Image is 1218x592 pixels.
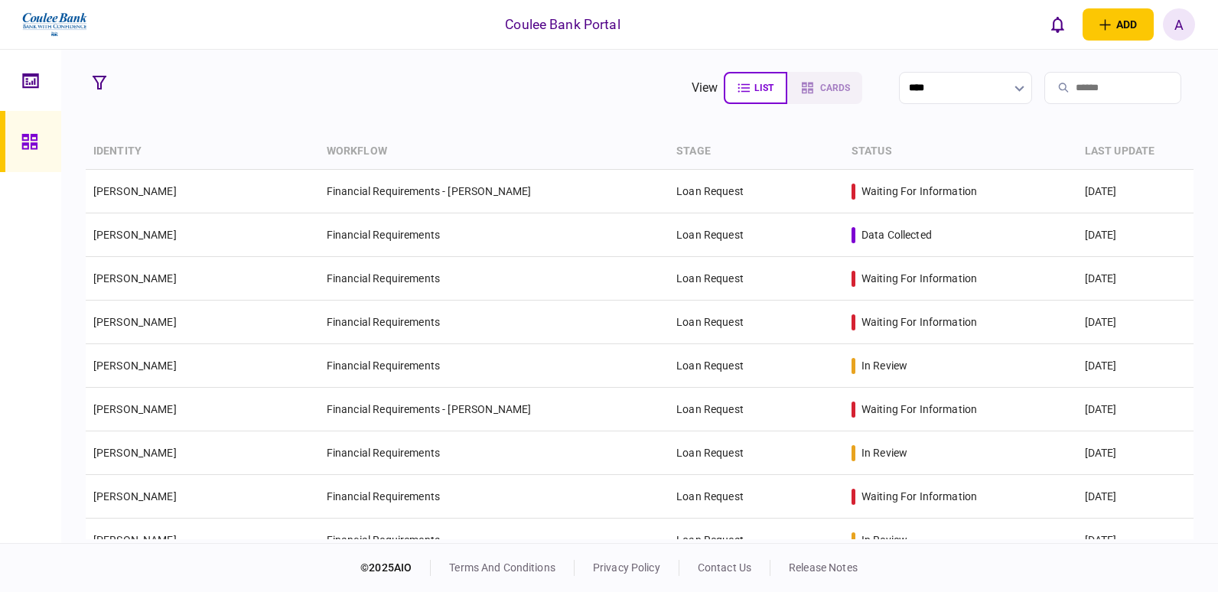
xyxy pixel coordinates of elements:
[669,213,844,257] td: Loan Request
[669,519,844,562] td: Loan Request
[820,83,850,93] span: cards
[319,213,669,257] td: Financial Requirements
[1083,8,1154,41] button: open adding identity options
[1163,8,1195,41] button: A
[861,489,977,504] div: waiting for information
[360,560,431,576] div: © 2025 AIO
[319,301,669,344] td: Financial Requirements
[319,519,669,562] td: Financial Requirements
[505,15,620,34] div: Coulee Bank Portal
[93,534,177,546] a: [PERSON_NAME]
[844,134,1077,170] th: status
[724,72,787,104] button: list
[669,257,844,301] td: Loan Request
[1077,344,1194,388] td: [DATE]
[669,388,844,431] td: Loan Request
[319,388,669,431] td: Financial Requirements - [PERSON_NAME]
[1077,475,1194,519] td: [DATE]
[698,561,751,574] a: contact us
[861,445,907,460] div: in review
[1041,8,1073,41] button: open notifications list
[319,257,669,301] td: Financial Requirements
[669,170,844,213] td: Loan Request
[1077,519,1194,562] td: [DATE]
[861,358,907,373] div: in review
[93,185,177,197] a: [PERSON_NAME]
[93,403,177,415] a: [PERSON_NAME]
[861,314,977,330] div: waiting for information
[93,229,177,241] a: [PERSON_NAME]
[93,272,177,285] a: [PERSON_NAME]
[1077,301,1194,344] td: [DATE]
[789,561,858,574] a: release notes
[319,431,669,475] td: Financial Requirements
[319,475,669,519] td: Financial Requirements
[692,79,718,97] div: view
[319,170,669,213] td: Financial Requirements - [PERSON_NAME]
[861,184,977,199] div: waiting for information
[669,475,844,519] td: Loan Request
[861,402,977,417] div: waiting for information
[319,344,669,388] td: Financial Requirements
[593,561,660,574] a: privacy policy
[669,134,844,170] th: stage
[93,490,177,503] a: [PERSON_NAME]
[86,134,319,170] th: identity
[861,227,932,242] div: data collected
[1077,213,1194,257] td: [DATE]
[1077,388,1194,431] td: [DATE]
[1077,134,1194,170] th: last update
[449,561,555,574] a: terms and conditions
[93,359,177,372] a: [PERSON_NAME]
[754,83,773,93] span: list
[861,532,907,548] div: in review
[1077,170,1194,213] td: [DATE]
[787,72,862,104] button: cards
[669,344,844,388] td: Loan Request
[1077,257,1194,301] td: [DATE]
[93,447,177,459] a: [PERSON_NAME]
[669,301,844,344] td: Loan Request
[1077,431,1194,475] td: [DATE]
[861,271,977,286] div: waiting for information
[21,5,89,44] img: client company logo
[669,431,844,475] td: Loan Request
[93,316,177,328] a: [PERSON_NAME]
[319,134,669,170] th: workflow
